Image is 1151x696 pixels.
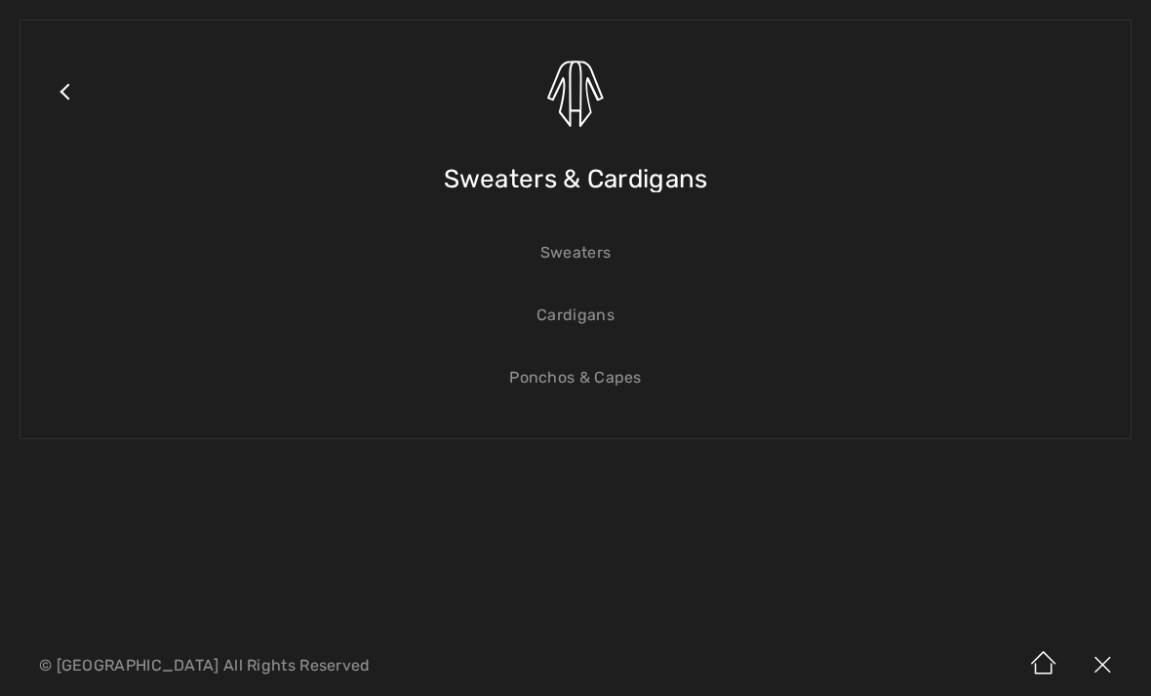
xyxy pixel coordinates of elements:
img: Home [1014,635,1073,696]
span: Sweaters & Cardigans [444,144,708,214]
a: Ponchos & Capes [40,356,1111,399]
img: X [1073,635,1131,696]
a: Sweaters [40,231,1111,274]
p: © [GEOGRAPHIC_DATA] All Rights Reserved [39,659,676,673]
a: Cardigans [40,294,1111,337]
